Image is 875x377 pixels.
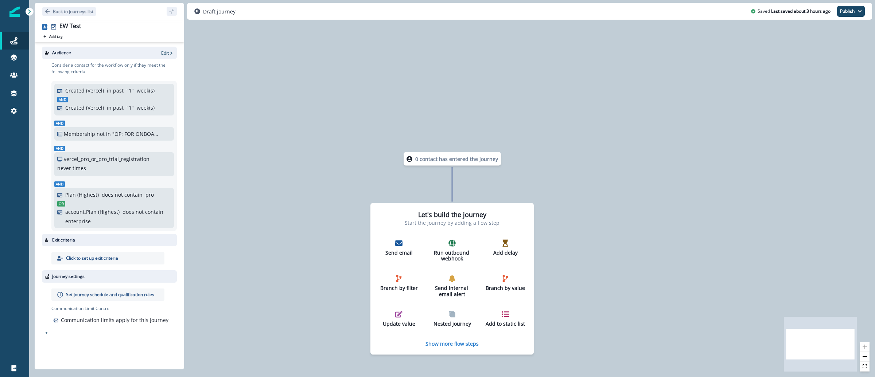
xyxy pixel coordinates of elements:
[52,50,71,56] p: Audience
[485,321,525,327] p: Add to static list
[485,285,525,291] p: Branch by value
[107,104,124,111] p: in past
[432,321,472,327] p: Nested journey
[771,8,831,15] p: Last saved about 3 hours ago
[54,181,65,187] span: And
[127,87,134,94] p: " 1 "
[137,104,155,111] p: week(s)
[161,50,174,56] button: Edit
[65,87,104,94] p: Created (Vercel)
[376,272,422,294] button: Branch by filter
[161,50,169,56] p: Edit
[370,203,534,355] div: Let's build the journeyStart the journey by adding a flow stepSend emailRun outbound webhookAdd d...
[137,87,155,94] p: week(s)
[379,321,419,327] p: Update value
[64,130,95,138] p: Membership
[42,34,64,39] button: Add tag
[482,272,528,294] button: Branch by value
[57,97,68,102] span: And
[65,104,104,111] p: Created (Vercel)
[54,146,65,151] span: And
[837,6,865,17] button: Publish
[57,164,71,172] p: never
[482,236,528,259] button: Add delay
[66,255,118,262] p: Click to set up exit criteria
[97,130,111,138] p: not in
[860,352,870,362] button: zoom out
[376,236,422,259] button: Send email
[376,307,422,330] button: Update value
[379,285,419,291] p: Branch by filter
[61,316,168,324] p: Communication limits apply for this Journey
[415,155,498,163] p: 0 contact has entered the journey
[405,219,499,226] p: Start the journey by adding a flow step
[66,291,154,298] p: Set journey schedule and qualification rules
[432,250,472,262] p: Run outbound webhook
[42,7,96,16] button: Go back
[429,236,475,265] button: Run outbound webhook
[485,250,525,256] p: Add delay
[51,62,177,75] p: Consider a contact for the workflow only if they meet the following criteria
[379,250,419,256] p: Send email
[167,7,177,16] button: sidebar collapse toggle
[65,191,99,199] p: Plan (Highest)
[65,208,120,216] p: account.Plan (Highest)
[51,305,177,312] p: Communication Limit Control
[418,211,486,219] h2: Let's build the journey
[382,152,522,166] div: 0 contact has entered the journey
[429,272,475,301] button: Send internal email alert
[107,87,124,94] p: in past
[432,285,472,298] p: Send internal email alert
[57,201,65,207] span: Or
[59,23,81,31] div: EW Test
[52,273,85,280] p: Journey settings
[122,208,163,216] p: does not contain
[102,191,143,199] p: does not contain
[860,362,870,372] button: fit view
[64,155,149,163] p: vercel_pro_or_pro_trial_registration
[65,217,91,225] p: enterprise
[52,237,75,243] p: Exit criteria
[482,307,528,330] button: Add to static list
[49,34,62,39] p: Add tag
[112,130,162,138] p: "OP: FOR ONBOARDING - NestedFilter_MasterEmailSuppression+3daygov"
[53,8,93,15] p: Back to journeys list
[429,307,475,330] button: Nested journey
[54,121,65,126] span: And
[758,8,770,15] p: Saved
[145,191,154,199] p: pro
[203,8,236,15] p: Draft journey
[73,164,86,172] p: times
[425,340,479,347] button: Show more flow steps
[9,7,20,17] img: Inflection
[127,104,134,111] p: " 1 "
